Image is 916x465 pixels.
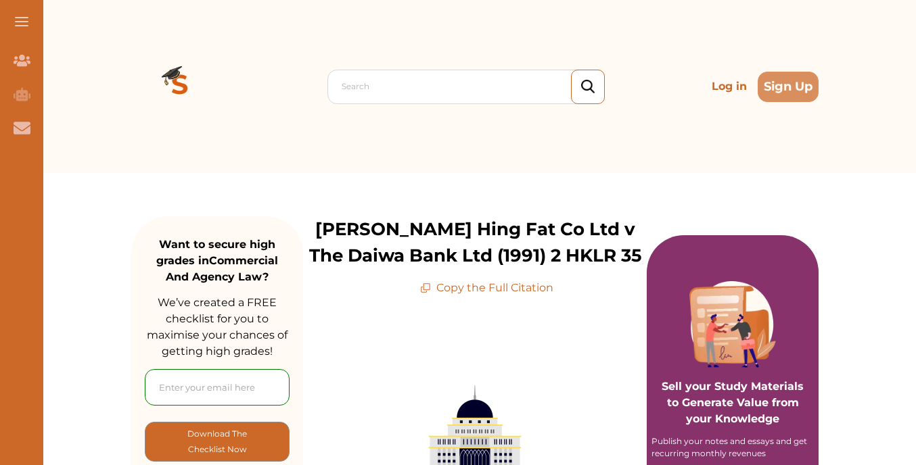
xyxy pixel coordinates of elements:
p: Log in [706,73,752,100]
p: [PERSON_NAME] Hing Fat Co Ltd v The Daiwa Bank Ltd (1991) 2 HKLR 35 [303,216,647,269]
p: Copy the Full Citation [420,280,553,296]
p: Download The Checklist Now [173,426,262,458]
img: Logo [131,38,229,135]
p: Sell your Study Materials to Generate Value from your Knowledge [660,341,805,427]
img: search_icon [581,80,595,94]
div: Publish your notes and essays and get recurring monthly revenues [651,435,814,460]
input: Enter your email here [145,369,290,406]
button: [object Object] [145,422,290,462]
strong: Want to secure high grades in Commercial And Agency Law ? [156,238,278,283]
span: We’ve created a FREE checklist for you to maximise your chances of getting high grades! [147,296,288,358]
button: Sign Up [758,72,819,102]
img: Purple card image [689,281,776,368]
